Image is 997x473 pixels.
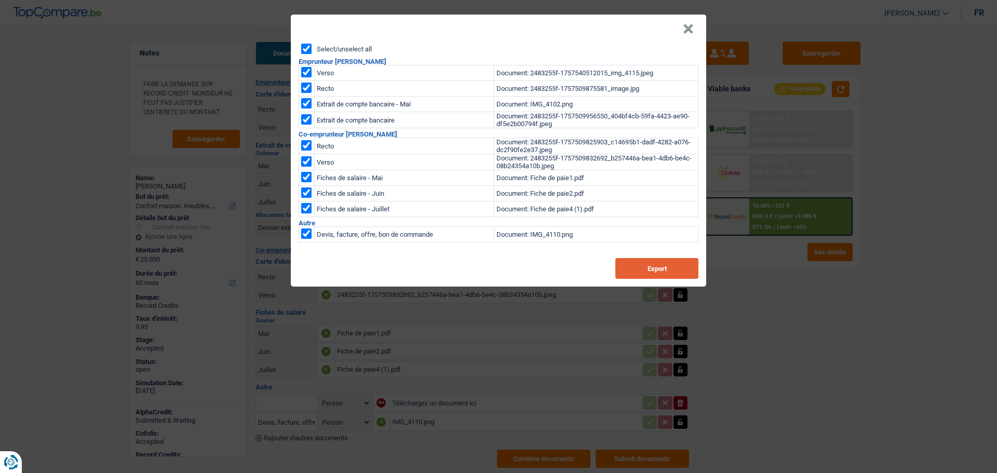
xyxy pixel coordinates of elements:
h2: Autre [299,220,698,226]
td: Extrait de compte bancaire [315,112,494,128]
td: Document: 2483255f-1757509832692_b257446a-bea1-4db6-be4c-08b24354a10b.jpeg [494,154,698,170]
td: Recto [315,138,494,154]
label: Select/unselect all [317,46,372,52]
td: Document: 2483255f-1757509825903_c14695b1-dadf-4282-a076-dc2f90fe2e37.jpeg [494,138,698,154]
button: Export [615,258,698,279]
td: Document: 2483255f-1757509875581_image.jpg [494,81,698,97]
h2: Emprunteur [PERSON_NAME] [299,58,698,65]
td: Devis, facture, offre, bon de commande [315,227,494,242]
td: Document: IMG_4102.png [494,97,698,112]
td: Verso [315,154,494,170]
td: Extrait de compte bancaire - Mai [315,97,494,112]
td: Recto [315,81,494,97]
td: Document: Fiche de paie1.pdf [494,170,698,186]
button: Close [683,24,694,34]
td: Document: 2483255f-1757509956550_404bf4cb-59fa-4423-ae90-df5e2b00794f.jpeg [494,112,698,128]
td: Document: Fiche de paie4 (1).pdf [494,201,698,217]
td: Fiches de salaire - Mai [315,170,494,186]
h2: Co-emprunteur [PERSON_NAME] [299,131,698,138]
td: Fiches de salaire - Juin [315,186,494,201]
td: Fiches de salaire - Juillet [315,201,494,217]
td: Verso [315,65,494,81]
td: Document: 2483255f-1757540512015_img_4115.jpeg [494,65,698,81]
td: Document: Fiche de paie2.pdf [494,186,698,201]
td: Document: IMG_4110.png [494,227,698,242]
